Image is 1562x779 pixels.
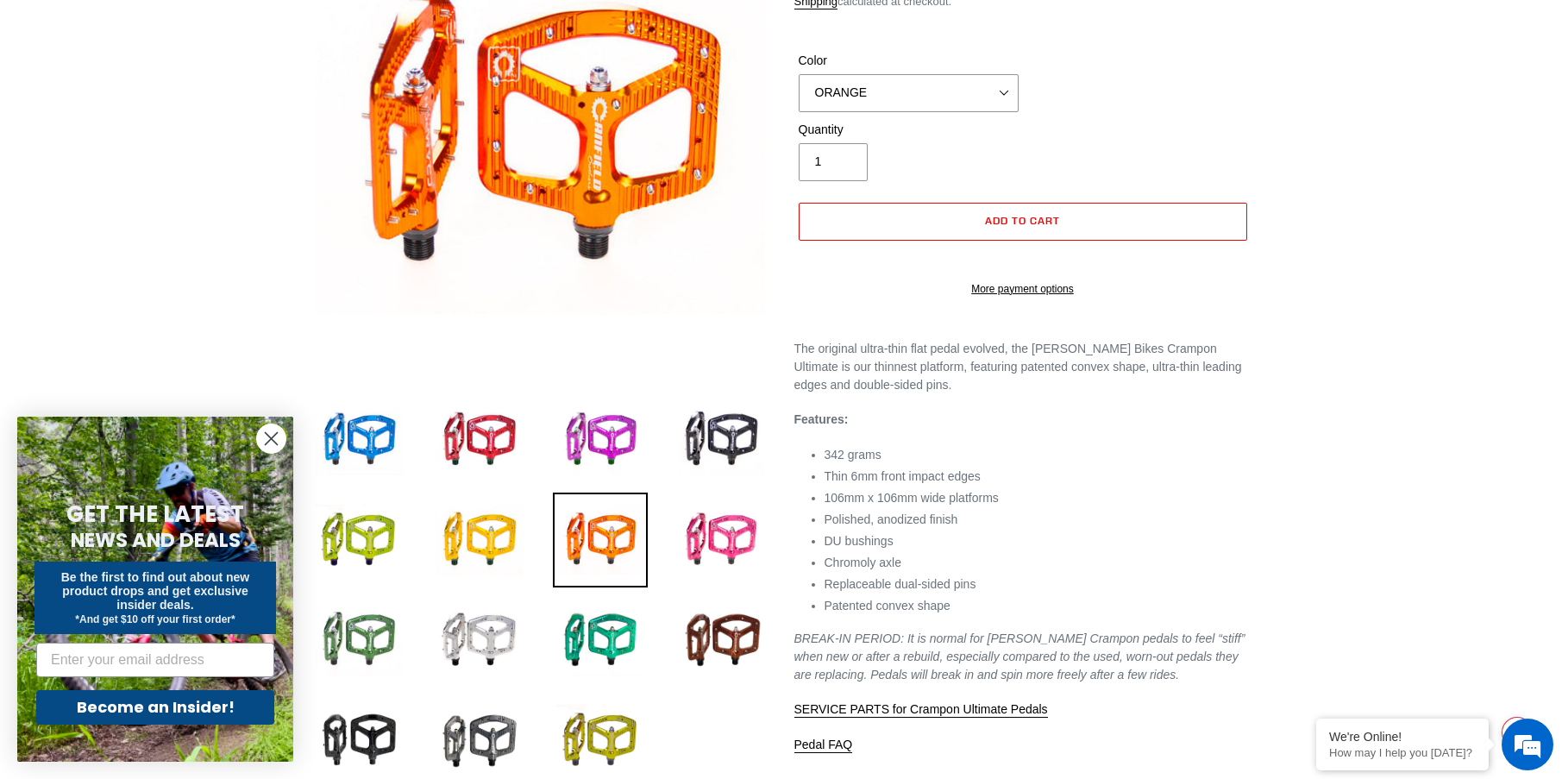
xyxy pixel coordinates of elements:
img: Load image into Gallery viewer, Crampon Ultimate Pedals [311,393,406,487]
a: Pedal FAQ [794,738,853,753]
span: *And get $10 off your first order* [75,613,235,625]
img: Load image into Gallery viewer, Crampon Ultimate Pedals [553,493,648,587]
li: 106mm x 106mm wide platforms [825,489,1251,507]
span: GET THE LATEST [66,499,244,530]
li: Polished, anodized finish [825,511,1251,529]
strong: Features: [794,412,849,426]
img: Load image into Gallery viewer, Crampon Ultimate Pedals [432,393,527,487]
div: Navigation go back [19,95,45,121]
a: SERVICE PARTS for Crampon Ultimate Pedals [794,702,1048,718]
img: Load image into Gallery viewer, Crampon Ultimate Pedals [674,493,768,587]
span: Be the first to find out about new product drops and get exclusive insider deals. [61,570,250,612]
button: Close dialog [256,424,286,454]
img: Load image into Gallery viewer, Crampon Ultimate Pedals [432,593,527,688]
div: Minimize live chat window [283,9,324,50]
img: Load image into Gallery viewer, Crampon Ultimate Pedals [432,493,527,587]
span: Patented convex shape [825,599,950,613]
textarea: Type your message and hit 'Enter' [9,471,329,531]
div: Chat with us now [116,97,316,119]
span: SERVICE PARTS for Crampon Ultimate Pedals [794,702,1048,716]
img: Load image into Gallery viewer, Crampon Ultimate Pedals [674,393,768,487]
span: NEWS AND DEALS [71,526,241,554]
li: Replaceable dual-sided pins [825,575,1251,594]
span: We're online! [100,217,238,392]
p: How may I help you today? [1329,746,1476,759]
img: Load image into Gallery viewer, Crampon Ultimate Pedals [311,593,406,688]
li: 342 grams [825,446,1251,464]
li: Thin 6mm front impact edges [825,468,1251,486]
img: Load image into Gallery viewer, Crampon Ultimate Pedals [553,393,648,487]
img: d_696896380_company_1647369064580_696896380 [55,86,98,129]
li: DU bushings [825,532,1251,550]
img: Load image into Gallery viewer, Crampon Ultimate Pedals [553,593,648,688]
a: More payment options [799,281,1247,297]
button: Add to cart [799,203,1247,241]
p: The original ultra-thin flat pedal evolved, the [PERSON_NAME] Bikes Crampon Ultimate is our thinn... [794,340,1251,394]
img: Load image into Gallery viewer, Crampon Ultimate Pedals [674,593,768,688]
img: Load image into Gallery viewer, Crampon Ultimate Pedals [311,493,406,587]
div: We're Online! [1329,730,1476,744]
label: Quantity [799,121,1019,139]
span: Add to cart [985,214,1060,227]
label: Color [799,52,1019,70]
em: BREAK-IN PERIOD: It is normal for [PERSON_NAME] Crampon pedals to feel “stiff” when new or after ... [794,631,1245,682]
input: Enter your email address [36,643,274,677]
li: Chromoly axle [825,554,1251,572]
button: Become an Insider! [36,690,274,725]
